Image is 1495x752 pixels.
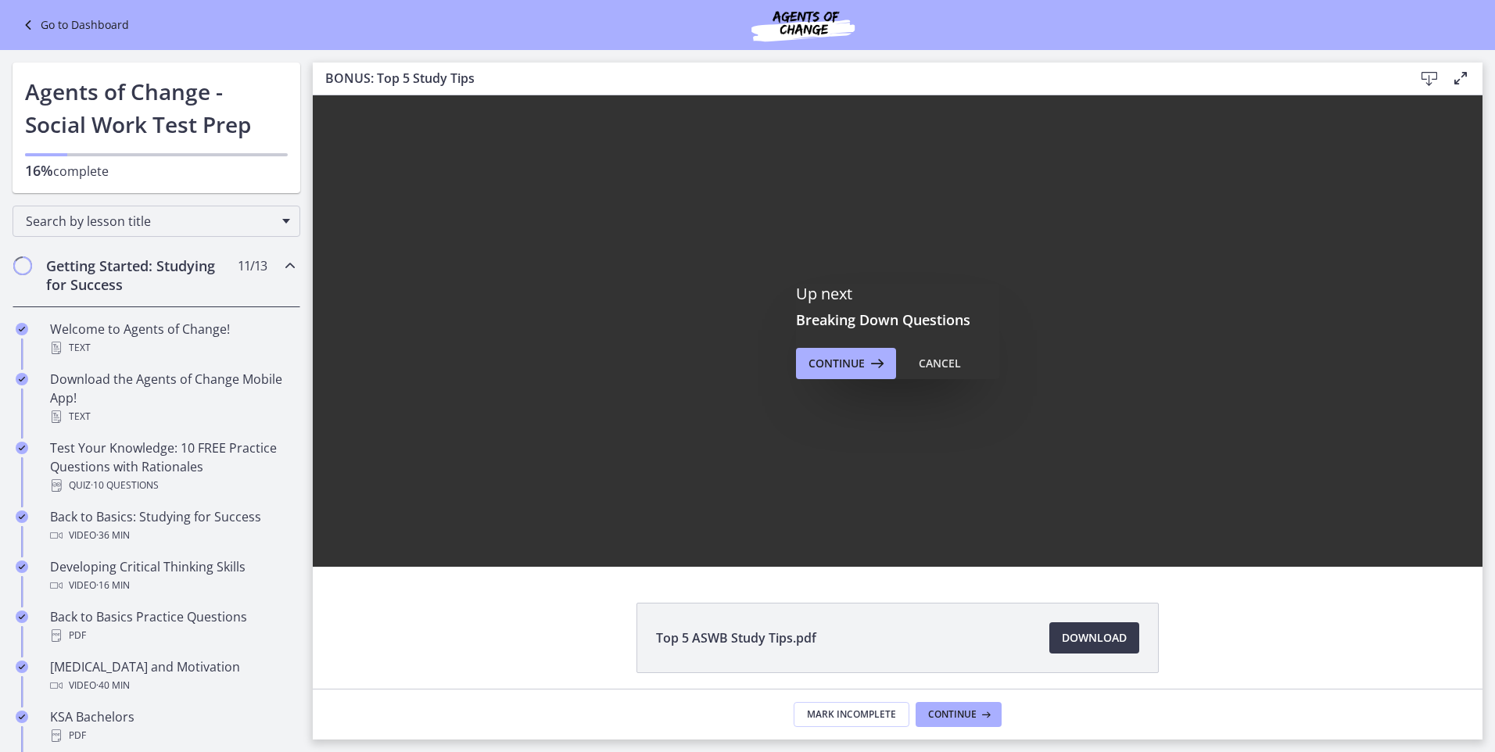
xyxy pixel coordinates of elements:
[808,354,865,373] span: Continue
[16,560,28,573] i: Completed
[709,6,897,44] img: Agents of Change
[50,707,294,745] div: KSA Bachelors
[16,711,28,723] i: Completed
[50,338,294,357] div: Text
[50,407,294,426] div: Text
[1049,622,1139,654] a: Download
[16,323,28,335] i: Completed
[1062,628,1127,647] span: Download
[50,507,294,545] div: Back to Basics: Studying for Success
[46,256,237,294] h2: Getting Started: Studying for Success
[50,320,294,357] div: Welcome to Agents of Change!
[50,726,294,745] div: PDF
[50,607,294,645] div: Back to Basics Practice Questions
[16,373,28,385] i: Completed
[796,284,999,304] p: Up next
[16,442,28,454] i: Completed
[96,676,130,695] span: · 40 min
[794,702,909,727] button: Mark Incomplete
[796,348,896,379] button: Continue
[96,576,130,595] span: · 16 min
[50,526,294,545] div: Video
[50,476,294,495] div: Quiz
[25,75,288,141] h1: Agents of Change - Social Work Test Prep
[796,310,999,329] h3: Breaking Down Questions
[16,611,28,623] i: Completed
[919,354,961,373] div: Cancel
[50,626,294,645] div: PDF
[50,439,294,495] div: Test Your Knowledge: 10 FREE Practice Questions with Rationales
[906,348,973,379] button: Cancel
[96,526,130,545] span: · 36 min
[50,676,294,695] div: Video
[928,708,977,721] span: Continue
[916,702,1002,727] button: Continue
[26,213,274,230] span: Search by lesson title
[13,206,300,237] div: Search by lesson title
[325,69,1389,88] h3: BONUS: Top 5 Study Tips
[25,161,53,180] span: 16%
[19,16,129,34] a: Go to Dashboard
[656,628,816,647] span: Top 5 ASWB Study Tips.pdf
[50,370,294,426] div: Download the Agents of Change Mobile App!
[16,661,28,673] i: Completed
[50,576,294,595] div: Video
[807,708,896,721] span: Mark Incomplete
[50,657,294,695] div: [MEDICAL_DATA] and Motivation
[238,256,267,275] span: 11 / 13
[25,161,288,181] p: complete
[91,476,159,495] span: · 10 Questions
[50,557,294,595] div: Developing Critical Thinking Skills
[16,510,28,523] i: Completed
